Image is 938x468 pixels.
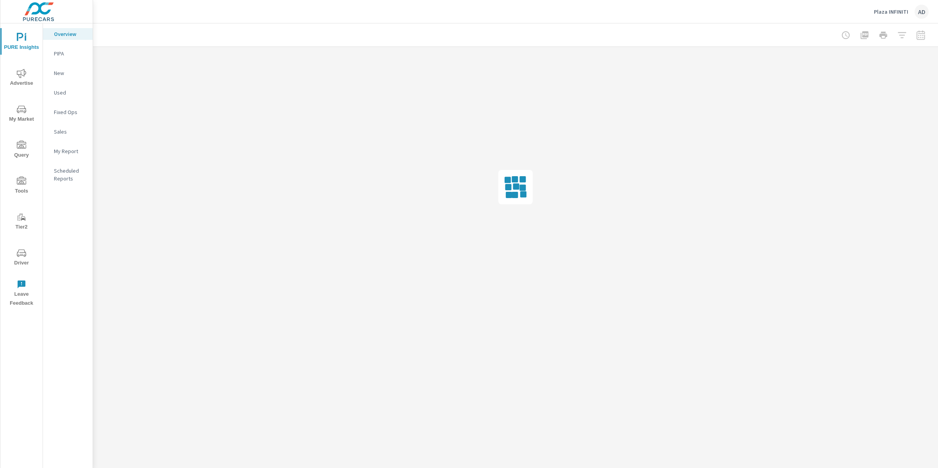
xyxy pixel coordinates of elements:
span: My Market [3,105,40,124]
span: Query [3,141,40,160]
div: AD [915,5,929,19]
div: PIPA [43,48,93,59]
p: Used [54,89,86,96]
div: My Report [43,145,93,157]
span: Driver [3,248,40,268]
span: Tier2 [3,213,40,232]
p: Fixed Ops [54,108,86,116]
div: Fixed Ops [43,106,93,118]
p: New [54,69,86,77]
div: Scheduled Reports [43,165,93,184]
div: nav menu [0,23,43,311]
span: PURE Insights [3,33,40,52]
span: Advertise [3,69,40,88]
p: Scheduled Reports [54,167,86,182]
p: Sales [54,128,86,136]
div: Used [43,87,93,98]
div: New [43,67,93,79]
span: Tools [3,177,40,196]
p: PIPA [54,50,86,57]
span: Leave Feedback [3,280,40,308]
p: Overview [54,30,86,38]
p: My Report [54,147,86,155]
div: Overview [43,28,93,40]
p: Plaza INFINITI [874,8,908,15]
div: Sales [43,126,93,138]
